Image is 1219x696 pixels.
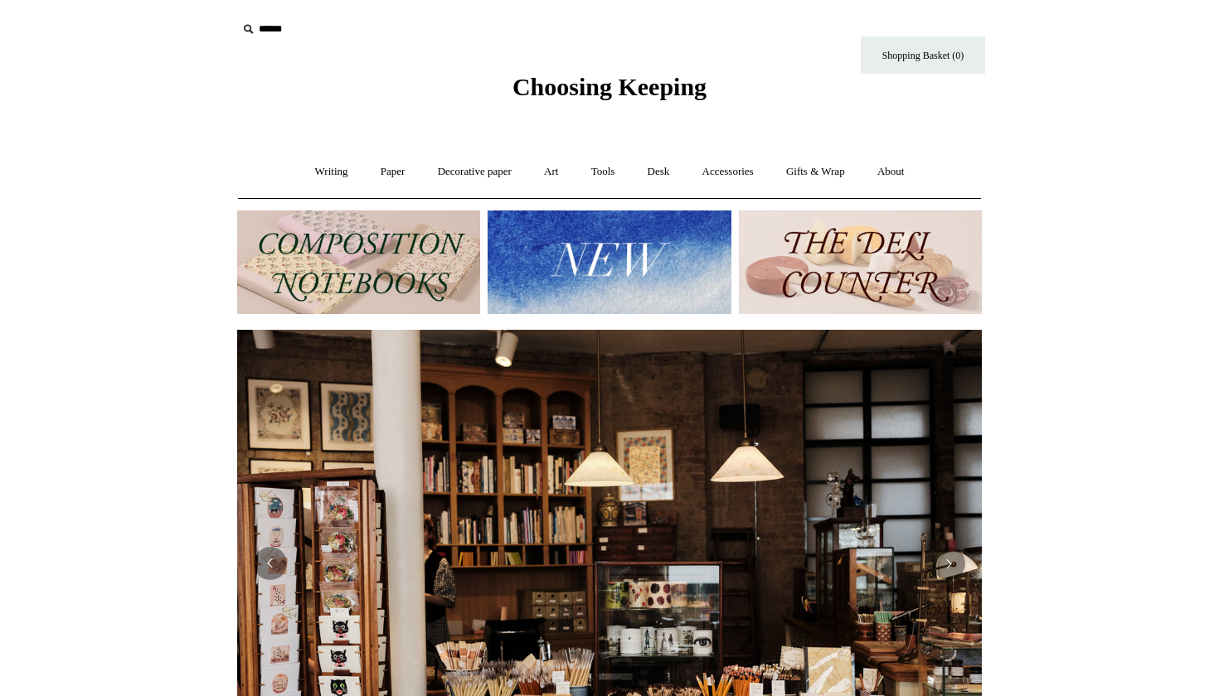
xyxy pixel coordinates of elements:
[488,210,731,314] img: New.jpg__PID:f73bdf93-380a-4a35-bcfe-7823039498e1
[423,150,527,194] a: Decorative paper
[366,150,420,194] a: Paper
[300,150,363,194] a: Writing
[687,150,769,194] a: Accessories
[254,547,287,580] button: Previous
[862,150,920,194] a: About
[529,150,573,194] a: Art
[237,210,480,314] img: 202302 Composition ledgers.jpg__PID:69722ee6-fa44-49dd-a067-31375e5d54ec
[739,210,982,314] img: The Deli Counter
[633,150,685,194] a: Desk
[861,36,985,74] a: Shopping Basket (0)
[512,86,707,98] a: Choosing Keeping
[771,150,860,194] a: Gifts & Wrap
[576,150,630,194] a: Tools
[932,547,965,580] button: Next
[512,73,707,100] span: Choosing Keeping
